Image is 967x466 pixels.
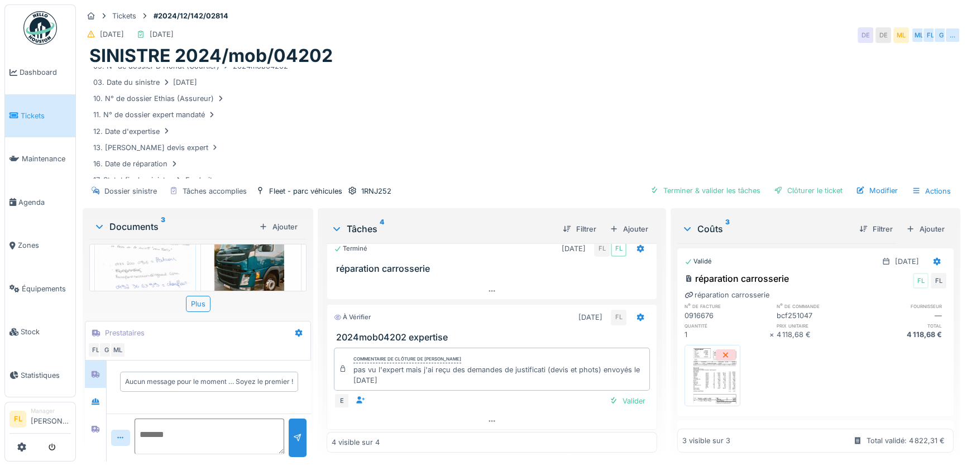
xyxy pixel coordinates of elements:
div: 1RNJ252 [361,186,391,196]
div: bcf251047 [777,310,861,321]
a: Tickets [5,94,75,138]
div: [DATE] [895,256,919,267]
div: pas vu l'expert mais j'ai reçu des demandes de justificati (devis et phots) envoyés le [DATE] [353,364,645,386]
div: Prestataires [105,328,145,338]
div: ML [110,342,126,358]
div: Plus [186,296,210,312]
div: Validé [684,257,712,266]
li: FL [9,411,26,427]
div: Tickets [112,11,136,21]
h1: SINISTRE 2024/mob/04202 [89,45,333,66]
div: ML [893,27,909,43]
div: G [934,27,949,43]
div: Fleet - parc véhicules [269,186,342,196]
div: réparation carrosserie [684,290,769,300]
a: Agenda [5,181,75,224]
img: c1gejz0vro9kb78k4pwhgn24heuh [97,216,193,351]
div: [DATE] [578,312,602,323]
div: DE [858,27,873,43]
div: 16. Date de réparation [93,158,179,169]
div: Valider [605,393,650,409]
h6: fournisseur [861,302,946,310]
div: FL [922,27,938,43]
img: Badge_color-CXgf-gQk.svg [23,11,57,45]
h3: 2024mob04202 expertise [336,332,652,343]
a: Statistiques [5,354,75,397]
div: 03. Date du sinistre [DATE] [93,77,197,88]
div: FL [611,241,626,257]
div: FL [913,273,928,289]
img: 5m713ln3f0vpocxi01z0u2j4c5s8 [687,348,738,403]
a: Stock [5,310,75,354]
div: Ajouter [902,222,949,237]
div: Coûts [682,222,850,236]
div: Manager [31,407,71,415]
div: À vérifier [334,313,371,322]
div: Dossier sinistre [104,186,157,196]
div: Tâches accomplies [183,186,247,196]
div: Documents [94,220,255,233]
div: réparation carrosserie [684,272,789,285]
div: Ajouter [605,222,653,237]
h6: quantité [684,322,769,329]
span: Dashboard [20,67,71,78]
a: Maintenance [5,137,75,181]
div: FL [594,241,610,257]
div: × [769,329,777,340]
a: Dashboard [5,51,75,94]
div: FL [931,273,946,289]
div: 4 visible sur 4 [332,437,380,448]
div: Commentaire de clôture de [PERSON_NAME] [353,355,461,363]
div: FL [611,310,626,325]
div: Filtrer [855,222,897,237]
div: 4 118,68 € [777,329,861,340]
sup: 4 [380,222,384,236]
div: 17. Statut final - sinistre En droit [93,175,212,185]
h6: n° de commande [777,302,861,310]
div: 11. N° de dossier expert mandaté [93,109,216,120]
div: Terminer & valider les tâches [645,183,765,198]
div: — [861,310,946,321]
div: 3 visible sur 3 [682,435,730,446]
h3: réparation carrosserie [336,263,652,274]
li: [PERSON_NAME] [31,407,71,431]
div: … [945,27,960,43]
div: Actions [907,183,956,199]
div: 10. N° de dossier Ethias (Assureur) [93,93,225,104]
a: Zones [5,224,75,267]
h6: n° de facture [684,302,769,310]
div: Tâches [331,222,554,236]
span: Maintenance [22,153,71,164]
img: eisg7dowho1li1alblj4b4vecgns [203,216,299,351]
h6: prix unitaire [777,322,861,329]
strong: #2024/12/142/02814 [149,11,233,21]
div: 13. [PERSON_NAME] devis expert [93,142,219,153]
h6: total [861,322,946,329]
span: Agenda [18,197,71,208]
div: G [99,342,114,358]
div: Clôturer le ticket [769,183,847,198]
span: Statistiques [21,370,71,381]
div: 12. Date d'expertise [93,126,171,137]
div: ML [911,27,927,43]
div: 0916676 [684,310,769,321]
div: Ajouter [255,219,302,234]
span: Zones [18,240,71,251]
a: FL Manager[PERSON_NAME] [9,407,71,434]
div: FL [88,342,103,358]
div: [DATE] [562,243,586,254]
span: Équipements [22,284,71,294]
div: E [334,393,350,409]
div: 4 118,68 € [861,329,946,340]
span: Stock [21,326,71,337]
div: [DATE] [100,29,124,40]
div: [DATE] [895,428,919,439]
div: Modifier [851,183,902,198]
div: Aucun message pour le moment … Soyez le premier ! [125,377,293,387]
a: Équipements [5,267,75,311]
div: Terminé [334,244,367,253]
div: 1 [684,329,769,340]
sup: 3 [161,220,165,233]
div: Total validé: 4 822,31 € [867,435,945,446]
div: [DATE] [150,29,174,40]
